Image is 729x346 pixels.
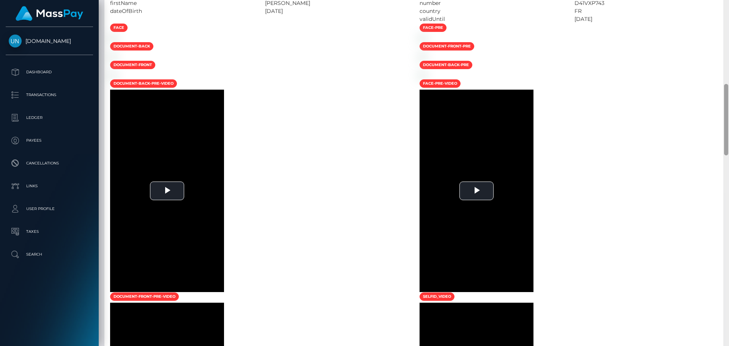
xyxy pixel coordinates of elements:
[6,199,93,218] a: User Profile
[9,180,90,192] p: Links
[110,90,224,292] div: Video Player
[150,182,184,200] button: Play Video
[9,89,90,101] p: Transactions
[414,7,569,15] div: country
[569,7,724,15] div: FR
[6,63,93,82] a: Dashboard
[110,24,128,32] span: face
[6,85,93,104] a: Transactions
[110,61,155,69] span: document-front
[420,79,461,88] span: face-pre-video
[420,24,447,32] span: face-pre
[6,131,93,150] a: Payees
[104,7,259,15] div: dateOfBirth
[6,154,93,173] a: Cancellations
[110,54,116,60] img: 147f2fe9-c21f-4b80-9f1e-ae7a8e400b7f
[459,182,494,200] button: Play Video
[6,108,93,127] a: Ledger
[420,42,474,51] span: document-front-pre
[9,35,22,47] img: Unlockt.me
[420,90,533,292] div: Video Player
[420,61,472,69] span: document-back-pre
[110,292,179,301] span: document-front-pre-video
[420,54,426,60] img: f15f69c2-acd4-446d-b8e8-400a3569ffb0
[16,6,83,21] img: MassPay Logo
[6,38,93,44] span: [DOMAIN_NAME]
[569,15,724,23] div: [DATE]
[259,7,414,15] div: [DATE]
[9,249,90,260] p: Search
[110,42,153,51] span: document-back
[9,112,90,123] p: Ledger
[6,177,93,196] a: Links
[6,245,93,264] a: Search
[414,15,569,23] div: validUntil
[420,292,454,301] span: selfid_video
[9,203,90,215] p: User Profile
[9,135,90,146] p: Payees
[9,158,90,169] p: Cancellations
[420,35,426,41] img: 8cc0be39-d22c-4c80-b058-671e0579724e
[110,79,177,88] span: document-back-pre-video
[110,72,116,78] img: 842abd82-5a2d-4ad2-b776-397fa9ee61c5
[6,222,93,241] a: Taxes
[9,226,90,237] p: Taxes
[110,35,116,41] img: 52ccf5d6-b722-4e9d-b926-2456ad92598d
[9,66,90,78] p: Dashboard
[420,72,426,78] img: 880942e4-462a-40a3-81c6-e3f750a6c279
